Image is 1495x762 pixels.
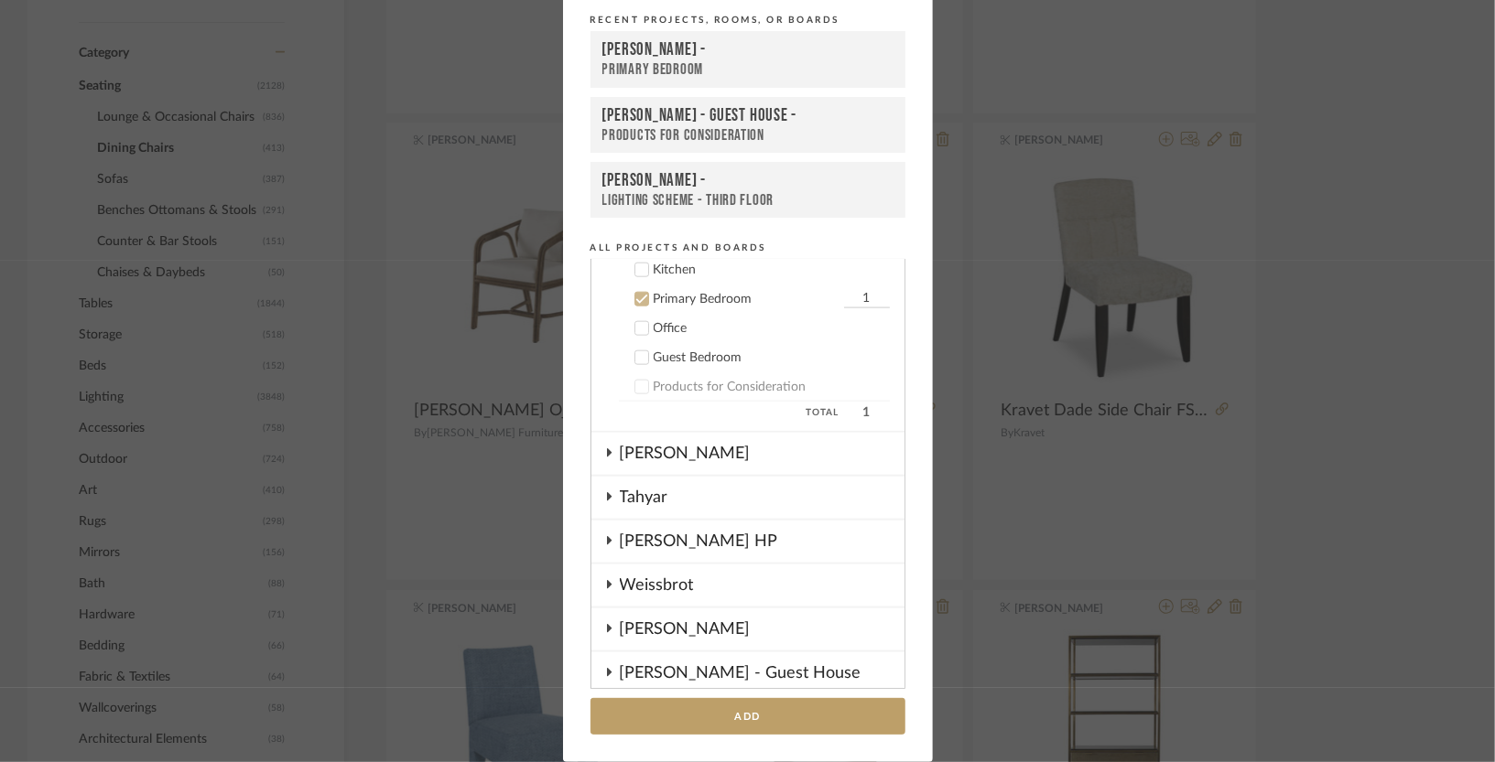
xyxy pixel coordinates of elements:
span: 1 [844,402,890,424]
div: Weissbrot [620,564,905,606]
div: [PERSON_NAME] - Guest House - [602,105,894,126]
input: Primary Bedroom [844,290,890,308]
div: [PERSON_NAME] HP [620,521,905,563]
div: Office [654,321,890,337]
span: Total [619,402,840,424]
div: [PERSON_NAME] [620,608,905,650]
div: Recent Projects, Rooms, or Boards [590,12,905,28]
button: Add [590,698,905,735]
div: Products for Consideration [654,380,890,395]
div: Tahyar [620,477,905,519]
div: Kitchen [654,263,890,278]
div: Products for Consideration [602,126,894,145]
div: [PERSON_NAME] [620,433,905,475]
div: [PERSON_NAME] - Guest House [620,652,905,694]
div: LIGHTING SCHEME - THIRD FLOOR [602,191,894,209]
div: Guest Bedroom [654,350,890,366]
div: [PERSON_NAME] - [602,39,894,61]
div: Primary Bedroom [602,60,894,80]
div: All Projects and Boards [590,240,905,256]
div: Primary Bedroom [654,292,840,307]
div: [PERSON_NAME] - [602,170,894,191]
